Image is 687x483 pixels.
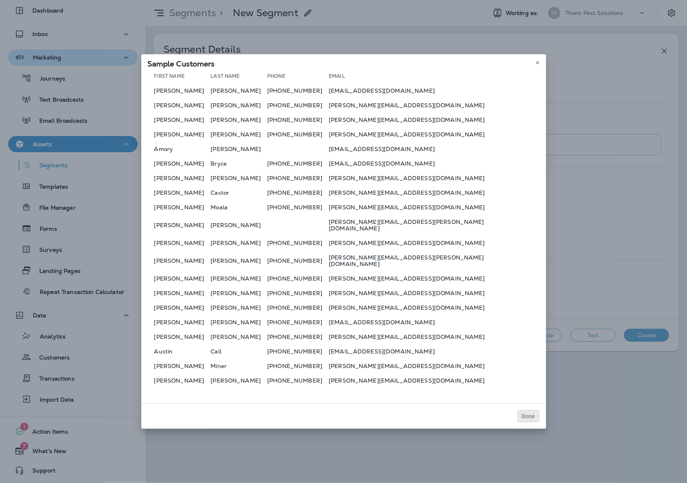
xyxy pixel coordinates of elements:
td: [PHONE_NUMBER] [267,316,329,329]
td: [PERSON_NAME][EMAIL_ADDRESS][DOMAIN_NAME] [329,128,539,141]
td: [PERSON_NAME] [211,236,267,249]
td: [PERSON_NAME] [211,316,267,329]
td: [PHONE_NUMBER] [267,345,329,358]
td: [PERSON_NAME][EMAIL_ADDRESS][DOMAIN_NAME] [329,374,539,387]
td: [PHONE_NUMBER] [267,272,329,285]
td: Miner [211,360,267,372]
td: [PHONE_NUMBER] [267,128,329,141]
td: [PERSON_NAME] [148,236,211,249]
td: [PHONE_NUMBER] [267,360,329,372]
td: [PERSON_NAME] [148,316,211,329]
td: [PERSON_NAME] [148,374,211,387]
td: [PERSON_NAME][EMAIL_ADDRESS][DOMAIN_NAME] [329,287,539,300]
td: [PHONE_NUMBER] [267,301,329,314]
td: Moala [211,201,267,214]
th: First Name [148,73,211,83]
button: Done [517,410,540,422]
td: [PERSON_NAME][EMAIL_ADDRESS][PERSON_NAME][DOMAIN_NAME] [329,215,539,235]
td: Amory [148,143,211,155]
td: [PERSON_NAME] [148,251,211,270]
td: [PERSON_NAME] [148,287,211,300]
td: [PERSON_NAME][EMAIL_ADDRESS][DOMAIN_NAME] [329,113,539,126]
td: [PERSON_NAME] [211,215,267,235]
td: [PERSON_NAME] [211,172,267,185]
td: [PERSON_NAME] [148,84,211,97]
td: [PERSON_NAME] [211,374,267,387]
td: [PERSON_NAME] [148,201,211,214]
td: [PHONE_NUMBER] [267,84,329,97]
td: [PERSON_NAME][EMAIL_ADDRESS][PERSON_NAME][DOMAIN_NAME] [329,251,539,270]
td: [PERSON_NAME] [148,215,211,235]
td: Castor [211,186,267,199]
td: [PERSON_NAME][EMAIL_ADDRESS][DOMAIN_NAME] [329,330,539,343]
td: [PERSON_NAME] [148,186,211,199]
td: [PHONE_NUMBER] [267,157,329,170]
td: [PERSON_NAME][EMAIL_ADDRESS][DOMAIN_NAME] [329,172,539,185]
td: [PERSON_NAME][EMAIL_ADDRESS][DOMAIN_NAME] [329,272,539,285]
td: [PERSON_NAME] [148,157,211,170]
td: [PHONE_NUMBER] [267,330,329,343]
td: [PERSON_NAME] [148,330,211,343]
td: [EMAIL_ADDRESS][DOMAIN_NAME] [329,143,539,155]
td: Call [211,345,267,358]
td: [PERSON_NAME] [211,251,267,270]
th: Email [329,73,539,83]
td: [PERSON_NAME] [148,172,211,185]
td: [PERSON_NAME][EMAIL_ADDRESS][DOMAIN_NAME] [329,186,539,199]
td: [PERSON_NAME][EMAIL_ADDRESS][DOMAIN_NAME] [329,201,539,214]
td: [PERSON_NAME][EMAIL_ADDRESS][DOMAIN_NAME] [329,360,539,372]
td: [PERSON_NAME] [148,99,211,112]
div: Sample Customers [141,54,546,71]
td: [PERSON_NAME] [148,113,211,126]
td: [PERSON_NAME] [211,330,267,343]
td: [PHONE_NUMBER] [267,99,329,112]
td: [PERSON_NAME] [211,143,267,155]
td: [PERSON_NAME] [148,360,211,372]
td: [EMAIL_ADDRESS][DOMAIN_NAME] [329,157,539,170]
td: [PERSON_NAME] [211,99,267,112]
td: [PHONE_NUMBER] [267,236,329,249]
td: [PERSON_NAME] [211,272,267,285]
td: [EMAIL_ADDRESS][DOMAIN_NAME] [329,345,539,358]
td: [PERSON_NAME][EMAIL_ADDRESS][DOMAIN_NAME] [329,236,539,249]
td: [PHONE_NUMBER] [267,186,329,199]
td: [EMAIL_ADDRESS][DOMAIN_NAME] [329,316,539,329]
td: [PERSON_NAME] [211,128,267,141]
td: [PERSON_NAME] [211,301,267,314]
th: Last Name [211,73,267,83]
td: [PERSON_NAME] [211,84,267,97]
td: [PHONE_NUMBER] [267,287,329,300]
td: Austin [148,345,211,358]
td: [PERSON_NAME] [211,113,267,126]
td: [PERSON_NAME][EMAIL_ADDRESS][DOMAIN_NAME] [329,301,539,314]
td: [PERSON_NAME][EMAIL_ADDRESS][DOMAIN_NAME] [329,99,539,112]
td: [PERSON_NAME] [148,301,211,314]
td: [PERSON_NAME] [148,128,211,141]
td: Bryce [211,157,267,170]
td: [PHONE_NUMBER] [267,374,329,387]
td: [PHONE_NUMBER] [267,113,329,126]
span: Done [522,413,535,419]
td: [PHONE_NUMBER] [267,201,329,214]
td: [PERSON_NAME] [148,272,211,285]
td: [PHONE_NUMBER] [267,251,329,270]
td: [PHONE_NUMBER] [267,172,329,185]
td: [PERSON_NAME] [211,287,267,300]
td: [EMAIL_ADDRESS][DOMAIN_NAME] [329,84,539,97]
th: Phone [267,73,329,83]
